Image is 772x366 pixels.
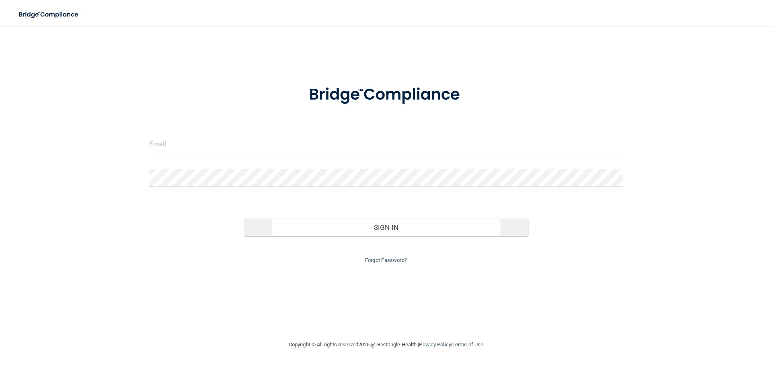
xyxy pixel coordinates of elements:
[419,341,451,348] a: Privacy Policy
[244,219,528,236] button: Sign In
[239,332,533,358] div: Copyright © All rights reserved 2025 @ Rectangle Health | |
[149,135,623,153] input: Email
[452,341,483,348] a: Terms of Use
[292,74,480,116] img: bridge_compliance_login_screen.278c3ca4.svg
[365,257,407,263] a: Forgot Password?
[12,6,86,23] img: bridge_compliance_login_screen.278c3ca4.svg
[633,309,762,341] iframe: Drift Widget Chat Controller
